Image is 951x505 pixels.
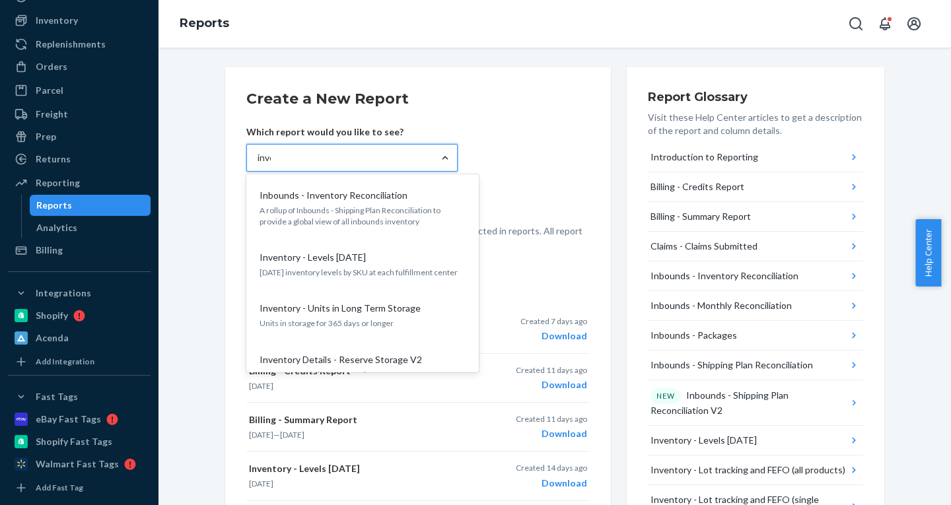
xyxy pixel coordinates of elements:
div: Billing [36,244,63,257]
div: Walmart Fast Tags [36,457,119,471]
p: Inventory levels by SKU at each reserve storage center for a given date (V2) [260,369,466,391]
div: Reports [36,199,72,212]
a: Reporting [8,172,151,193]
a: Parcel [8,80,151,101]
button: Inbounds - Monthly Reconciliation [648,291,863,321]
div: Analytics [36,221,77,234]
p: A rollup of Inbounds - Shipping Plan Reconciliation to provide a global view of all inbounds inve... [260,205,466,227]
a: Analytics [30,217,151,238]
time: [DATE] [249,430,273,440]
a: Reports [30,195,151,216]
p: Created 14 days ago [516,462,587,473]
button: Integrations [8,283,151,304]
div: Download [516,378,587,391]
ol: breadcrumbs [169,5,240,43]
h3: Report Glossary [648,88,863,106]
div: Download [520,329,587,343]
a: Prep [8,126,151,147]
div: Prep [36,130,56,143]
div: Orders [36,60,67,73]
div: Fast Tags [36,390,78,403]
p: — [249,429,472,440]
button: Fast Tags [8,386,151,407]
button: NEWInbounds - Shipping Plan Reconciliation V2 [648,380,863,426]
p: Created 11 days ago [516,413,587,424]
p: Inventory - Levels [DATE] [260,251,366,264]
a: Add Fast Tag [8,480,151,496]
div: Add Fast Tag [36,482,83,493]
div: Inventory [36,14,78,27]
time: [DATE] [249,381,273,391]
h2: Create a New Report [246,88,590,110]
button: Inbounds - Shipping Plan Reconciliation [648,351,863,380]
p: NEW [656,391,675,401]
p: Inventory - Levels [DATE] [249,462,472,475]
a: Add Integration [8,354,151,370]
div: Download [516,477,587,490]
div: Freight [36,108,68,121]
button: Open notifications [872,11,898,37]
div: Billing - Credits Report [651,180,744,193]
div: Shopify Fast Tags [36,435,112,448]
div: Returns [36,152,71,166]
button: Introduction to Reporting [648,143,863,172]
a: Inventory [8,10,151,31]
div: Acenda [36,331,69,345]
input: Inbounds - Inventory ReconciliationA rollup of Inbounds - Shipping Plan Reconciliation to provide... [258,151,271,164]
button: Claims - Claims Submitted [648,232,863,261]
p: Inventory Details - Reserve Storage V2 [260,353,422,366]
a: Shopify Fast Tags [8,431,151,452]
a: eBay Fast Tags [8,409,151,430]
div: Inventory - Levels [DATE] [651,434,757,447]
p: Created 7 days ago [520,316,587,327]
button: Billing - Credits Report [648,172,863,202]
button: Open Search Box [843,11,869,37]
time: [DATE] [249,479,273,488]
div: Inbounds - Shipping Plan Reconciliation V2 [651,388,848,417]
button: Inbounds - Inventory Reconciliation [648,261,863,291]
p: Visit these Help Center articles to get a description of the report and column details. [648,111,863,137]
p: Inventory - Units in Long Term Storage [260,302,421,315]
div: Parcel [36,84,63,97]
div: Inbounds - Shipping Plan Reconciliation [651,358,813,372]
div: Billing - Summary Report [651,210,751,223]
a: Shopify [8,305,151,326]
button: Billing - Summary Report[DATE]—[DATE]Created 11 days agoDownload [246,403,590,452]
button: Inventory - Levels [DATE] [648,426,863,455]
p: Inbounds - Inventory Reconciliation [260,189,407,202]
button: Billing - Summary Report [648,202,863,232]
div: Claims - Claims Submitted [651,240,757,253]
p: Billing - Summary Report [249,413,472,426]
div: Add Integration [36,356,94,367]
button: Billing - Credits Report[DATE]Created 11 days agoDownload [246,354,590,403]
div: Integrations [36,286,91,300]
a: Acenda [8,327,151,349]
div: Inbounds - Inventory Reconciliation [651,269,798,283]
div: Inbounds - Packages [651,329,737,342]
a: Returns [8,149,151,170]
button: Inventory - Levels [DATE][DATE]Created 14 days agoDownload [246,452,590,500]
button: Help Center [915,219,941,286]
div: Shopify [36,309,68,322]
button: Inbounds - Packages [648,321,863,351]
div: Reporting [36,176,80,189]
a: Freight [8,104,151,125]
p: Which report would you like to see? [246,125,458,139]
button: Open account menu [901,11,927,37]
div: Replenishments [36,38,106,51]
p: Units in storage for 365 days or longer [260,318,466,329]
a: Orders [8,56,151,77]
a: Billing [8,240,151,261]
div: eBay Fast Tags [36,413,101,426]
p: [DATE] inventory levels by SKU at each fulfillment center [260,267,466,278]
a: Walmart Fast Tags [8,454,151,475]
p: Created 11 days ago [516,364,587,376]
div: Introduction to Reporting [651,151,758,164]
a: Reports [180,16,229,30]
div: Download [516,427,587,440]
div: Inventory - Lot tracking and FEFO (all products) [651,463,845,477]
a: Replenishments [8,34,151,55]
button: Inventory - Lot tracking and FEFO (all products) [648,455,863,485]
div: Inbounds - Monthly Reconciliation [651,299,792,312]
